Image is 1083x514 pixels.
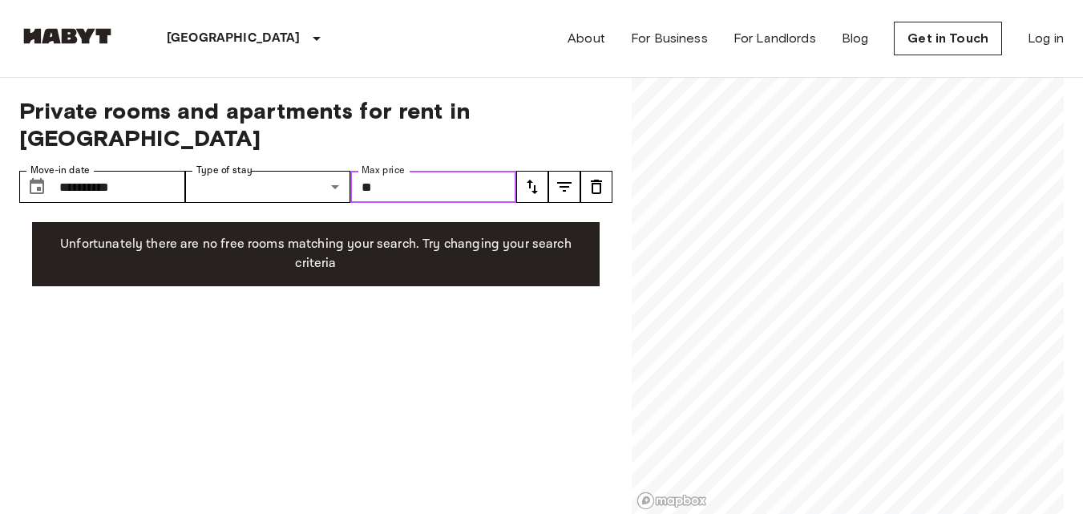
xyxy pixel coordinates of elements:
a: Log in [1028,29,1064,48]
button: tune [548,171,580,203]
a: Get in Touch [894,22,1002,55]
button: tune [580,171,612,203]
span: Private rooms and apartments for rent in [GEOGRAPHIC_DATA] [19,97,612,152]
p: [GEOGRAPHIC_DATA] [167,29,301,48]
label: Max price [362,164,405,177]
label: Type of stay [196,164,253,177]
a: Blog [842,29,869,48]
p: Unfortunately there are no free rooms matching your search. Try changing your search criteria [45,235,587,273]
a: About [568,29,605,48]
label: Move-in date [30,164,90,177]
button: tune [516,171,548,203]
a: Mapbox logo [636,492,707,510]
a: For Business [631,29,708,48]
img: Habyt [19,28,115,44]
button: Choose date, selected date is 1 Oct 2025 [21,171,53,203]
a: For Landlords [733,29,816,48]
